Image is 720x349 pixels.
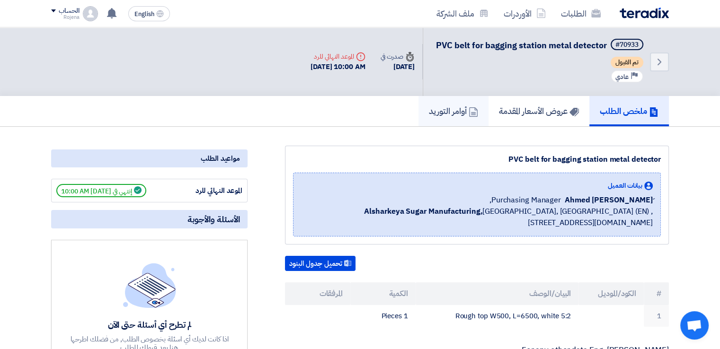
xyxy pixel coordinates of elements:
[620,8,669,18] img: Teradix logo
[187,214,240,225] span: الأسئلة والأجوبة
[69,319,230,330] div: لم تطرح أي أسئلة حتى الآن
[123,263,176,307] img: empty_state_list.svg
[553,2,608,25] a: الطلبات
[381,52,415,61] div: صدرت في
[171,185,242,196] div: الموعد النهائي للرد
[416,282,579,305] th: البيان/الوصف
[311,61,365,72] div: [DATE] 10:00 AM
[600,105,658,116] h5: ملخص الطلب
[301,206,653,228] span: [GEOGRAPHIC_DATA], [GEOGRAPHIC_DATA] (EN) ,[STREET_ADDRESS][DOMAIN_NAME]
[416,305,579,327] td: Rough top W500, L=6500, white 5:2
[589,96,669,126] a: ملخص الطلب
[350,282,416,305] th: الكمية
[59,7,79,15] div: الحساب
[364,206,482,217] b: Alsharkeya Sugar Manufacturing,
[381,61,415,72] div: [DATE]
[615,42,639,48] div: #70933
[285,256,356,271] button: تحميل جدول البنود
[350,305,416,327] td: 1 Pieces
[436,39,607,52] span: PVC belt for bagging station metal detector
[134,11,154,17] span: English
[615,72,629,81] span: عادي
[499,105,579,116] h5: عروض الأسعار المقدمة
[496,2,553,25] a: الأوردرات
[489,194,561,206] span: Purchasing Manager,
[489,96,589,126] a: عروض الأسعار المقدمة
[644,305,669,327] td: 1
[608,181,642,191] span: بيانات العميل
[578,282,644,305] th: الكود/الموديل
[436,39,645,52] h5: PVC belt for bagging station metal detector
[680,311,709,340] a: Open chat
[565,194,653,206] span: ِAhmed [PERSON_NAME]
[128,6,170,21] button: English
[51,149,248,167] div: مواعيد الطلب
[51,15,79,20] div: Rojena
[429,105,478,116] h5: أوامر التوريد
[644,282,669,305] th: #
[293,154,661,165] div: PVC belt for bagging station metal detector
[311,52,365,61] div: الموعد النهائي للرد
[418,96,489,126] a: أوامر التوريد
[611,57,643,68] span: تم القبول
[429,2,496,25] a: ملف الشركة
[285,282,350,305] th: المرفقات
[56,184,146,197] span: إنتهي في [DATE] 10:00 AM
[83,6,98,21] img: profile_test.png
